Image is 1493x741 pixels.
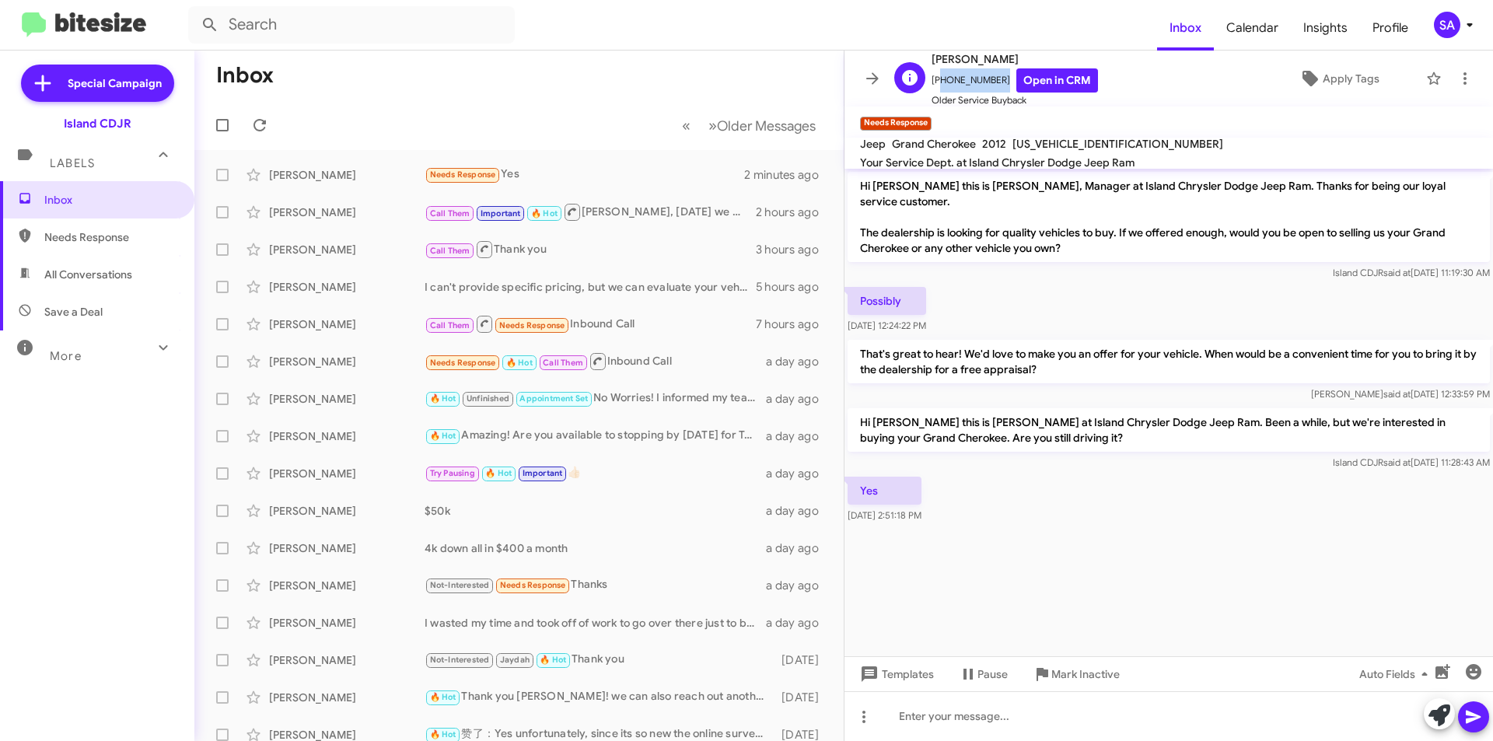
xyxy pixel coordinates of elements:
div: [PERSON_NAME] [269,540,425,556]
div: [DATE] [774,690,831,705]
div: Thanks [425,576,766,594]
div: [PERSON_NAME] [269,428,425,444]
p: Hi [PERSON_NAME] this is [PERSON_NAME] at Island Chrysler Dodge Jeep Ram. Been a while, but we're... [848,408,1490,452]
span: Mark Inactive [1051,660,1120,688]
span: 🔥 Hot [485,468,512,478]
div: [PERSON_NAME], [DATE] we will be here from 9-7! Feel free to let me know what time might work bes... [425,202,756,222]
span: 2012 [982,137,1006,151]
span: Call Them [430,208,470,218]
span: Auto Fields [1359,660,1434,688]
div: [PERSON_NAME] [269,167,425,183]
span: Older Messages [717,117,816,135]
a: Open in CRM [1016,68,1098,93]
span: Special Campaign [68,75,162,91]
span: [DATE] 12:24:22 PM [848,320,926,331]
span: All Conversations [44,267,132,282]
p: Possibly [848,287,926,315]
span: Jeep [860,137,886,151]
span: 🔥 Hot [430,729,456,739]
div: Thank you [PERSON_NAME]! we can also reach out another time when you are back from vacation [425,688,774,706]
span: Needs Response [44,229,177,245]
span: [PERSON_NAME] [932,50,1098,68]
a: Insights [1291,5,1360,51]
div: [PERSON_NAME] [269,578,425,593]
div: [PERSON_NAME] [269,316,425,332]
div: a day ago [766,578,831,593]
div: Island CDJR [64,116,131,131]
span: [PHONE_NUMBER] [932,68,1098,93]
div: Amazing! Are you available to stopping by [DATE] for Test drive? [425,427,766,445]
span: 🔥 Hot [430,692,456,702]
div: I wasted my time and took off of work to go over there just to be there for 15mins to tell me $10... [425,615,766,631]
span: Appointment Set [519,393,588,404]
span: Try Pausing [430,468,475,478]
span: Needs Response [500,580,566,590]
span: Not-Interested [430,580,490,590]
span: 🔥 Hot [430,393,456,404]
span: 🔥 Hot [506,358,533,368]
div: Thank you [425,651,774,669]
div: [PERSON_NAME] [269,503,425,519]
span: Not-Interested [430,655,490,665]
div: 7 hours ago [756,316,831,332]
div: [PERSON_NAME] [269,652,425,668]
div: Thank you [425,239,756,259]
div: Inbound Call [425,351,766,371]
h1: Inbox [216,63,274,88]
a: Special Campaign [21,65,174,102]
p: Hi [PERSON_NAME] this is [PERSON_NAME], Manager at Island Chrysler Dodge Jeep Ram. Thanks for bei... [848,172,1490,262]
span: Call Them [543,358,583,368]
p: That's great to hear! We'd love to make you an offer for your vehicle. When would be a convenient... [848,340,1490,383]
span: Jaydah [500,655,530,665]
span: Call Them [430,246,470,256]
div: a day ago [766,615,831,631]
span: Templates [857,660,934,688]
span: 🔥 Hot [531,208,558,218]
div: a day ago [766,354,831,369]
div: [PERSON_NAME] [269,242,425,257]
span: Apply Tags [1323,65,1379,93]
span: Older Service Buyback [932,93,1098,108]
div: No Worries! I informed my team mates and they are all ready for your arrival! [425,390,766,407]
span: Important [523,468,563,478]
div: a day ago [766,391,831,407]
button: Previous [673,110,700,142]
div: I can't provide specific pricing, but we can evaluate your vehicle to give you the best offer. Wo... [425,279,756,295]
span: 🔥 Hot [540,655,566,665]
span: Island CDJR [DATE] 11:28:43 AM [1333,456,1490,468]
div: [DATE] [774,652,831,668]
span: [PERSON_NAME] [DATE] 12:33:59 PM [1311,388,1490,400]
span: Needs Response [430,358,496,368]
div: [PERSON_NAME] [269,466,425,481]
span: said at [1383,456,1411,468]
div: 2 hours ago [756,204,831,220]
span: Pause [977,660,1008,688]
input: Search [188,6,515,44]
span: said at [1383,388,1411,400]
div: 2 minutes ago [744,167,831,183]
div: Inbound Call [425,314,756,334]
button: SA [1421,12,1476,38]
button: Next [699,110,825,142]
button: Pause [946,660,1020,688]
div: 3 hours ago [756,242,831,257]
div: [PERSON_NAME] [269,615,425,631]
span: Needs Response [499,320,565,330]
div: a day ago [766,428,831,444]
span: Important [481,208,521,218]
a: Profile [1360,5,1421,51]
div: 👍🏻 [425,464,766,482]
span: said at [1383,267,1411,278]
span: » [708,116,717,135]
button: Apply Tags [1259,65,1418,93]
span: Inbox [44,192,177,208]
span: [US_VEHICLE_IDENTIFICATION_NUMBER] [1012,137,1223,151]
a: Calendar [1214,5,1291,51]
div: [PERSON_NAME] [269,279,425,295]
button: Templates [844,660,946,688]
small: Needs Response [860,117,932,131]
div: Yes [425,166,744,184]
